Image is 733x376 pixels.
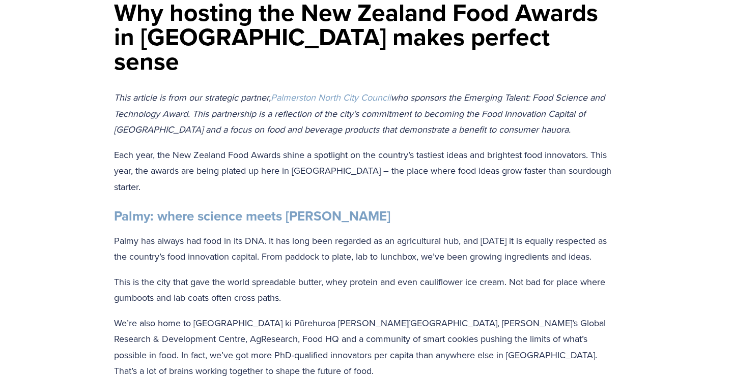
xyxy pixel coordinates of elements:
em: who sponsors the Emerging Talent: Food Science and Technology Award. This partnership is a reflec... [114,91,607,136]
p: Palmy has always had food in its DNA. It has long been regarded as an agricultural hub, and [DATE... [114,233,619,265]
em: This article is from our strategic partner, [114,91,271,104]
p: Each year, the New Zealand Food Awards shine a spotlight on the country’s tastiest ideas and brig... [114,147,619,195]
a: Palmerston North City Council [271,91,391,104]
p: This is the city that gave the world spreadable butter, whey protein and even cauliflower ice cre... [114,274,619,306]
strong: Palmy: where science meets [PERSON_NAME] [114,206,390,226]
